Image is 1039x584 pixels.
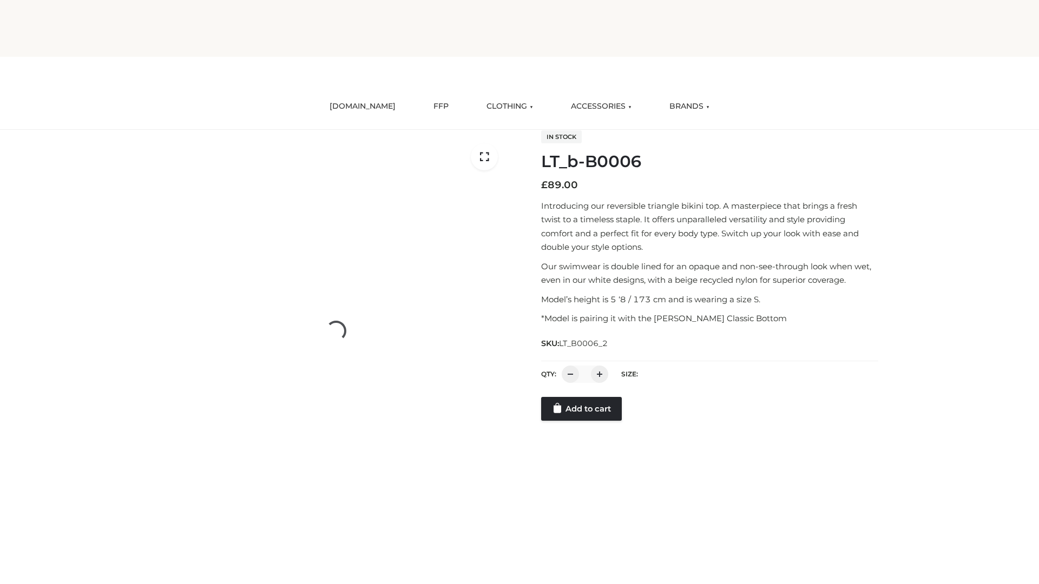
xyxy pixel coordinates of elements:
a: [DOMAIN_NAME] [321,95,404,118]
p: Our swimwear is double lined for an opaque and non-see-through look when wet, even in our white d... [541,260,878,287]
label: QTY: [541,370,556,378]
span: LT_B0006_2 [559,339,608,348]
a: ACCESSORIES [563,95,640,118]
label: Size: [621,370,638,378]
a: Add to cart [541,397,622,421]
p: Introducing our reversible triangle bikini top. A masterpiece that brings a fresh twist to a time... [541,199,878,254]
p: Model’s height is 5 ‘8 / 173 cm and is wearing a size S. [541,293,878,307]
bdi: 89.00 [541,179,578,191]
a: BRANDS [661,95,718,118]
a: FFP [425,95,457,118]
span: SKU: [541,337,609,350]
p: *Model is pairing it with the [PERSON_NAME] Classic Bottom [541,311,878,326]
span: £ [541,179,548,191]
span: In stock [541,130,582,143]
h1: LT_b-B0006 [541,152,878,171]
a: CLOTHING [478,95,541,118]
